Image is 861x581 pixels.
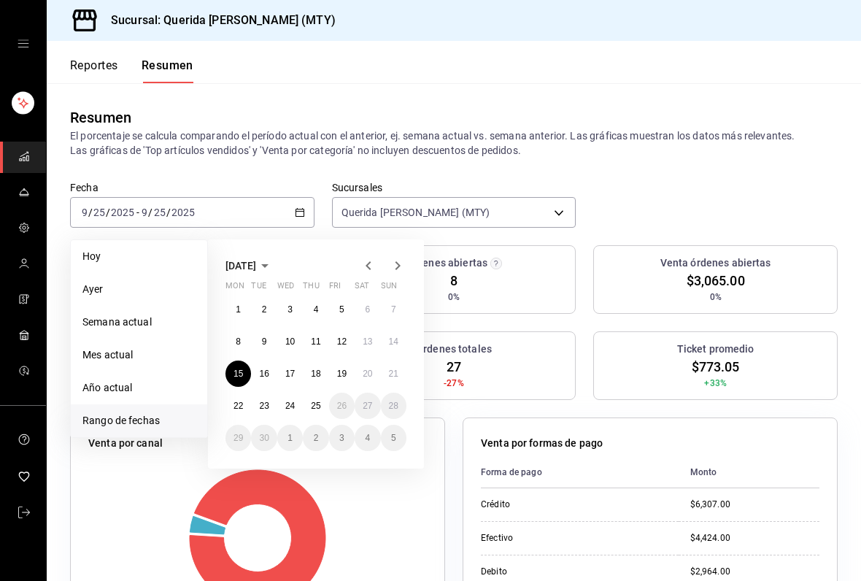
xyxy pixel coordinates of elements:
[481,436,603,451] p: Venta por formas de pago
[70,107,131,128] div: Resumen
[82,315,196,330] span: Semana actual
[381,296,406,323] button: September 7, 2025
[329,361,355,387] button: September 19, 2025
[341,205,490,220] span: Querida [PERSON_NAME] (MTY)
[481,566,598,578] div: Debito
[70,128,838,158] p: El porcentaje se calcula comparando el período actual con el anterior, ej. semana actual vs. sema...
[704,377,727,390] span: +33%
[251,296,277,323] button: September 2, 2025
[285,401,295,411] abbr: September 24, 2025
[481,499,598,511] div: Crédito
[329,425,355,451] button: October 3, 2025
[381,361,406,387] button: September 21, 2025
[355,393,380,419] button: September 27, 2025
[303,328,328,355] button: September 11, 2025
[82,413,196,428] span: Rango de fechas
[251,281,266,296] abbr: Tuesday
[88,436,163,451] p: Venta por canal
[363,336,372,347] abbr: September 13, 2025
[677,342,754,357] h3: Ticket promedio
[692,357,740,377] span: $773.05
[171,207,196,218] input: ----
[70,58,193,83] div: navigation tabs
[314,433,319,443] abbr: October 2, 2025
[136,207,139,218] span: -
[99,12,336,29] h3: Sucursal: Querida [PERSON_NAME] (MTY)
[259,433,269,443] abbr: September 30, 2025
[391,433,396,443] abbr: October 5, 2025
[303,393,328,419] button: September 25, 2025
[262,304,267,315] abbr: September 2, 2025
[391,304,396,315] abbr: September 7, 2025
[365,304,370,315] abbr: September 6, 2025
[337,369,347,379] abbr: September 19, 2025
[106,207,110,218] span: /
[277,425,303,451] button: October 1, 2025
[236,336,241,347] abbr: September 8, 2025
[233,433,243,443] abbr: September 29, 2025
[355,328,380,355] button: September 13, 2025
[381,328,406,355] button: September 14, 2025
[285,369,295,379] abbr: September 17, 2025
[355,425,380,451] button: October 4, 2025
[679,457,819,488] th: Monto
[233,401,243,411] abbr: September 22, 2025
[481,457,679,488] th: Forma de pago
[88,207,93,218] span: /
[153,207,166,218] input: --
[166,207,171,218] span: /
[225,281,244,296] abbr: Monday
[141,207,148,218] input: --
[690,499,819,511] div: $6,307.00
[329,393,355,419] button: September 26, 2025
[311,401,320,411] abbr: September 25, 2025
[225,328,251,355] button: September 8, 2025
[277,296,303,323] button: September 3, 2025
[18,38,29,50] button: open drawer
[389,336,398,347] abbr: September 14, 2025
[277,393,303,419] button: September 24, 2025
[332,182,576,193] label: Sucursales
[82,282,196,297] span: Ayer
[93,207,106,218] input: --
[303,296,328,323] button: September 4, 2025
[259,369,269,379] abbr: September 16, 2025
[251,361,277,387] button: September 16, 2025
[277,328,303,355] button: September 10, 2025
[365,433,370,443] abbr: October 4, 2025
[251,328,277,355] button: September 9, 2025
[690,566,819,578] div: $2,964.00
[363,401,372,411] abbr: September 27, 2025
[355,296,380,323] button: September 6, 2025
[355,361,380,387] button: September 20, 2025
[381,425,406,451] button: October 5, 2025
[303,281,319,296] abbr: Thursday
[81,207,88,218] input: --
[70,182,314,193] label: Fecha
[363,369,372,379] abbr: September 20, 2025
[262,336,267,347] abbr: September 9, 2025
[259,401,269,411] abbr: September 23, 2025
[381,281,397,296] abbr: Sunday
[285,336,295,347] abbr: September 10, 2025
[233,369,243,379] abbr: September 15, 2025
[251,393,277,419] button: September 23, 2025
[314,304,319,315] abbr: September 4, 2025
[337,401,347,411] abbr: September 26, 2025
[277,281,294,296] abbr: Wednesday
[225,257,274,274] button: [DATE]
[287,304,293,315] abbr: September 3, 2025
[251,425,277,451] button: September 30, 2025
[710,290,722,304] span: 0%
[389,401,398,411] abbr: September 28, 2025
[82,380,196,396] span: Año actual
[303,425,328,451] button: October 2, 2025
[690,532,819,545] div: $4,424.00
[142,58,193,83] button: Resumen
[236,304,241,315] abbr: September 1, 2025
[82,347,196,363] span: Mes actual
[311,369,320,379] abbr: September 18, 2025
[148,207,152,218] span: /
[287,433,293,443] abbr: October 1, 2025
[355,281,369,296] abbr: Saturday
